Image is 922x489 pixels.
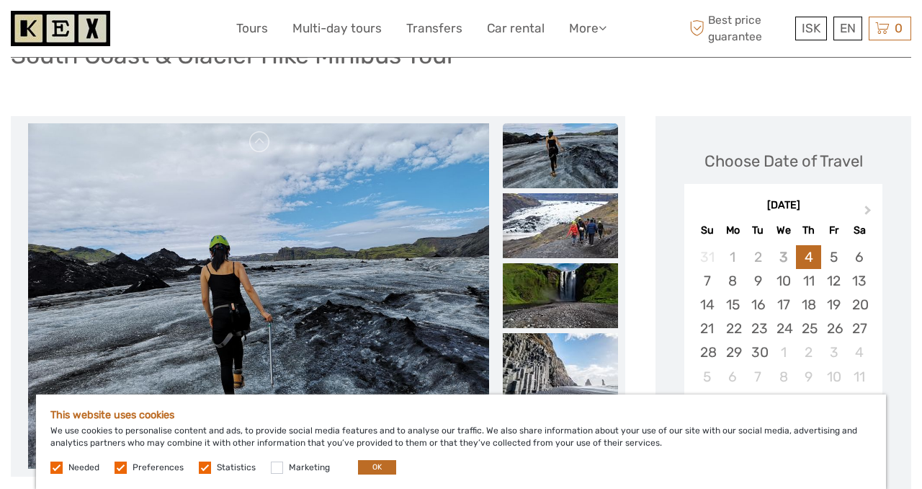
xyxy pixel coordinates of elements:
div: Choose Wednesday, September 24th, 2025 [771,317,796,340]
div: Choose Wednesday, September 17th, 2025 [771,293,796,317]
div: month 2025-09 [689,245,877,389]
div: Choose Sunday, September 7th, 2025 [694,269,720,293]
div: Choose Thursday, October 2nd, 2025 [796,340,821,364]
div: Th [796,221,821,240]
div: Choose Monday, September 22nd, 2025 [720,317,746,340]
div: Choose Monday, September 8th, 2025 [720,269,746,293]
div: Mo [720,221,746,240]
div: Choose Saturday, October 11th, 2025 [846,365,872,389]
div: We use cookies to personalise content and ads, to provide social media features and to analyse ou... [36,395,886,489]
span: ISK [802,21,820,35]
img: a264a6347586478fb0cf1dae5c75389c_main_slider.jpg [28,123,489,470]
div: Choose Sunday, September 14th, 2025 [694,293,720,317]
div: Choose Sunday, October 5th, 2025 [694,365,720,389]
div: Choose Saturday, September 20th, 2025 [846,293,872,317]
div: Choose Thursday, September 4th, 2025 [796,245,821,269]
div: Choose Sunday, September 21st, 2025 [694,317,720,340]
div: Choose Tuesday, September 30th, 2025 [746,340,771,364]
p: We're away right now. Please check back later! [20,25,163,37]
img: ee35769595de4dbc8488c86120340888_slider_thumbnail.jpg [503,263,618,328]
div: Choose Friday, September 5th, 2025 [821,245,846,269]
div: EN [833,17,862,40]
label: Marketing [289,462,330,474]
div: Choose Date of Travel [704,150,863,172]
div: Choose Saturday, September 6th, 2025 [846,245,872,269]
div: Choose Wednesday, September 10th, 2025 [771,269,796,293]
a: More [569,18,607,39]
div: Choose Thursday, September 18th, 2025 [796,293,821,317]
button: Next Month [858,202,881,225]
div: Choose Tuesday, September 23rd, 2025 [746,317,771,340]
label: Needed [68,462,99,474]
div: Choose Monday, September 15th, 2025 [720,293,746,317]
div: We [771,221,796,240]
span: Best price guarantee [686,12,792,44]
div: Choose Monday, September 29th, 2025 [720,340,746,364]
div: Choose Friday, September 19th, 2025 [821,293,846,317]
a: Car rental [487,18,545,39]
a: Multi-day tours [292,18,382,39]
div: Choose Thursday, September 25th, 2025 [796,317,821,340]
div: Choose Saturday, September 13th, 2025 [846,269,872,293]
div: Choose Friday, September 26th, 2025 [821,317,846,340]
div: Choose Tuesday, September 9th, 2025 [746,269,771,293]
img: 1261-44dab5bb-39f8-40da-b0c2-4d9fce00897c_logo_small.jpg [11,11,110,46]
div: Choose Wednesday, October 1st, 2025 [771,340,796,364]
span: 0 [892,21,905,35]
div: Not available Wednesday, September 3rd, 2025 [771,245,796,269]
a: Transfers [406,18,462,39]
div: Choose Tuesday, October 7th, 2025 [746,365,771,389]
div: Choose Thursday, September 11th, 2025 [796,269,821,293]
img: a264a6347586478fb0cf1dae5c75389c_slider_thumbnail.jpg [503,123,618,188]
div: Choose Sunday, September 28th, 2025 [694,340,720,364]
div: Choose Monday, October 6th, 2025 [720,365,746,389]
img: b931753b925149ada6298bf702a7d0b4_slider_thumbnail.jpg [503,333,618,398]
div: Choose Friday, October 3rd, 2025 [821,340,846,364]
div: Choose Saturday, October 4th, 2025 [846,340,872,364]
a: Tours [236,18,268,39]
div: Choose Saturday, September 27th, 2025 [846,317,872,340]
button: OK [358,460,396,475]
div: Not available Sunday, August 31st, 2025 [694,245,720,269]
div: Choose Tuesday, September 16th, 2025 [746,293,771,317]
button: Open LiveChat chat widget [166,22,183,40]
div: Not available Tuesday, September 2nd, 2025 [746,245,771,269]
div: [DATE] [684,198,882,213]
div: Not available Monday, September 1st, 2025 [720,245,746,269]
div: Choose Friday, October 10th, 2025 [821,365,846,389]
div: Choose Friday, September 12th, 2025 [821,269,846,293]
div: Fr [821,221,846,240]
h5: This website uses cookies [50,409,872,421]
label: Statistics [217,462,256,474]
div: Tu [746,221,771,240]
div: Choose Thursday, October 9th, 2025 [796,365,821,389]
div: Sa [846,221,872,240]
img: 7553a55389e44cafaa065ea5df492d72_slider_thumbnail.jpeg [503,193,618,258]
div: Su [694,221,720,240]
div: Choose Wednesday, October 8th, 2025 [771,365,796,389]
label: Preferences [133,462,184,474]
